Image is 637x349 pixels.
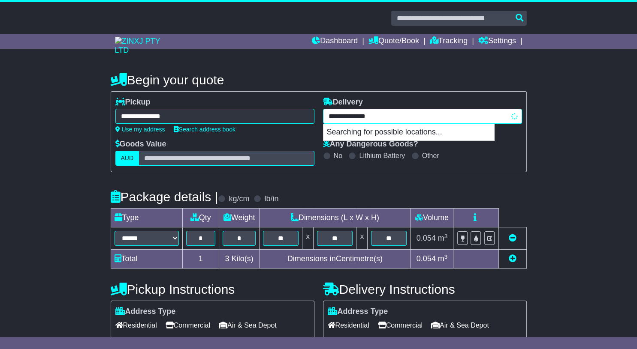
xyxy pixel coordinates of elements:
[115,151,139,166] label: AUD
[509,254,516,263] a: Add new item
[115,307,176,316] label: Address Type
[225,254,229,263] span: 3
[182,209,219,227] td: Qty
[111,209,182,227] td: Type
[328,307,388,316] label: Address Type
[111,282,314,296] h4: Pickup Instructions
[182,250,219,268] td: 1
[444,233,448,239] sup: 3
[260,250,411,268] td: Dimensions in Centimetre(s)
[302,227,314,250] td: x
[115,140,166,149] label: Goods Value
[229,194,249,204] label: kg/cm
[219,319,277,332] span: Air & Sea Depot
[115,98,151,107] label: Pickup
[417,234,436,242] span: 0.054
[368,34,419,49] a: Quote/Book
[115,319,157,332] span: Residential
[323,140,418,149] label: Any Dangerous Goods?
[323,282,527,296] h4: Delivery Instructions
[438,234,448,242] span: m
[174,126,235,133] a: Search address book
[115,126,165,133] a: Use my address
[260,209,411,227] td: Dimensions (L x W x H)
[444,254,448,260] sup: 3
[422,152,439,160] label: Other
[356,227,368,250] td: x
[111,73,527,87] h4: Begin your quote
[323,98,363,107] label: Delivery
[438,254,448,263] span: m
[509,234,516,242] a: Remove this item
[430,34,468,49] a: Tracking
[323,124,494,140] p: Searching for possible locations...
[312,34,358,49] a: Dashboard
[411,209,453,227] td: Volume
[111,250,182,268] td: Total
[378,319,423,332] span: Commercial
[219,209,260,227] td: Weight
[264,194,278,204] label: lb/in
[359,152,405,160] label: Lithium Battery
[431,319,489,332] span: Air & Sea Depot
[111,190,218,204] h4: Package details |
[219,250,260,268] td: Kilo(s)
[334,152,342,160] label: No
[166,319,210,332] span: Commercial
[478,34,516,49] a: Settings
[328,319,369,332] span: Residential
[417,254,436,263] span: 0.054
